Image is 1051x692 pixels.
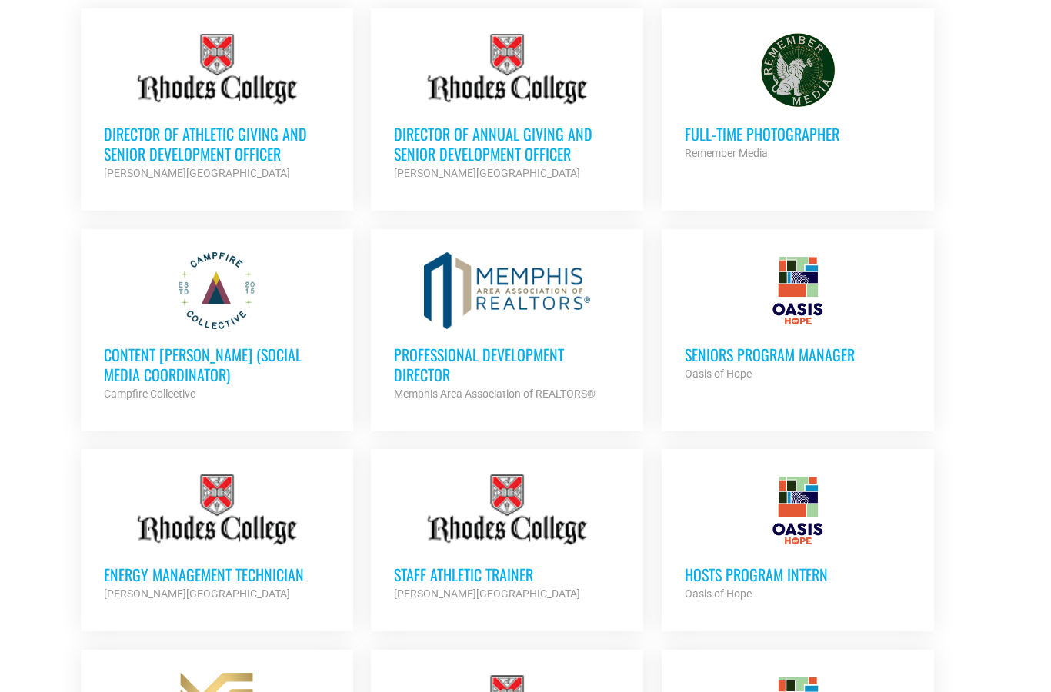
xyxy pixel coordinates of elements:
[394,167,580,179] strong: [PERSON_NAME][GEOGRAPHIC_DATA]
[662,8,934,185] a: Full-Time Photographer Remember Media
[371,8,643,205] a: Director of Annual Giving and Senior Development Officer [PERSON_NAME][GEOGRAPHIC_DATA]
[685,124,911,144] h3: Full-Time Photographer
[394,587,580,600] strong: [PERSON_NAME][GEOGRAPHIC_DATA]
[104,124,330,164] h3: Director of Athletic Giving and Senior Development Officer
[394,344,620,384] h3: Professional Development Director
[394,388,596,400] strong: Memphis Area Association of REALTORS®
[685,344,911,364] h3: Seniors Program Manager
[662,449,934,626] a: HOSTS Program Intern Oasis of Hope
[104,587,290,600] strong: [PERSON_NAME][GEOGRAPHIC_DATA]
[81,8,353,205] a: Director of Athletic Giving and Senior Development Officer [PERSON_NAME][GEOGRAPHIC_DATA]
[371,449,643,626] a: Staff Athletic Trainer [PERSON_NAME][GEOGRAPHIC_DATA]
[81,449,353,626] a: Energy Management Technician [PERSON_NAME][GEOGRAPHIC_DATA]
[685,587,752,600] strong: Oasis of Hope
[104,564,330,584] h3: Energy Management Technician
[104,344,330,384] h3: Content [PERSON_NAME] (Social Media Coordinator)
[371,229,643,426] a: Professional Development Director Memphis Area Association of REALTORS®
[394,124,620,164] h3: Director of Annual Giving and Senior Development Officer
[394,564,620,584] h3: Staff Athletic Trainer
[104,388,195,400] strong: Campfire Collective
[104,167,290,179] strong: [PERSON_NAME][GEOGRAPHIC_DATA]
[685,564,911,584] h3: HOSTS Program Intern
[685,147,768,159] strong: Remember Media
[662,229,934,406] a: Seniors Program Manager Oasis of Hope
[81,229,353,426] a: Content [PERSON_NAME] (Social Media Coordinator) Campfire Collective
[685,368,752,380] strong: Oasis of Hope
